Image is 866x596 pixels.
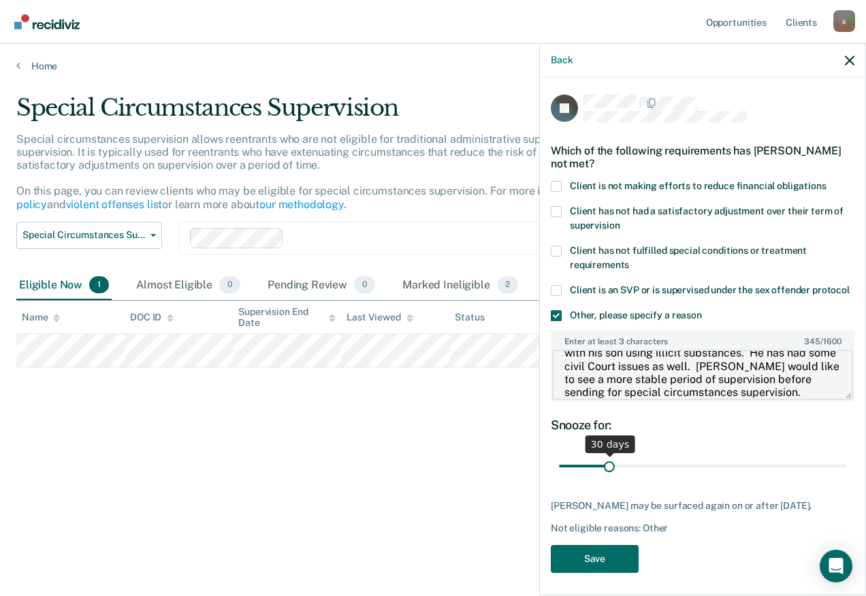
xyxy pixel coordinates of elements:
[551,500,854,512] div: [PERSON_NAME] may be surfaced again on or after [DATE].
[219,276,240,294] span: 0
[551,133,854,181] div: Which of the following requirements has [PERSON_NAME] not met?
[804,337,841,346] span: / 1600
[833,10,855,32] button: Profile dropdown button
[16,271,112,301] div: Eligible Now
[238,306,336,329] div: Supervision End Date
[570,310,702,320] span: Other, please specify a reason
[570,205,844,231] span: Client has not had a satisfactory adjustment over their term of supervision
[586,435,635,453] div: 30 days
[400,271,521,301] div: Marked Ineligible
[820,550,852,582] div: Open Intercom Messenger
[570,180,827,191] span: Client is not making efforts to reduce financial obligations
[497,276,518,294] span: 2
[552,350,853,400] textarea: The subject has been going through some destabilizing issues lately. He was injured at work, and ...
[354,276,375,294] span: 0
[265,271,378,301] div: Pending Review
[22,229,145,241] span: Special Circumstances Supervision
[130,312,174,323] div: DOC ID
[14,14,80,29] img: Recidiviz
[16,184,778,210] a: supervision levels policy
[552,331,853,346] label: Enter at least 3 characters
[570,245,807,270] span: Client has not fulfilled special conditions or treatment requirements
[133,271,243,301] div: Almost Eligible
[551,54,573,66] button: Back
[551,523,854,534] div: Not eligible reasons: Other
[16,60,850,72] a: Home
[66,198,163,211] a: violent offenses list
[833,10,855,32] div: s
[551,418,854,433] div: Snooze for:
[16,133,778,211] p: Special circumstances supervision allows reentrants who are not eligible for traditional administ...
[455,312,484,323] div: Status
[22,312,60,323] div: Name
[347,312,413,323] div: Last Viewed
[16,94,796,133] div: Special Circumstances Supervision
[259,198,344,211] a: our methodology
[89,276,109,294] span: 1
[804,337,820,346] span: 345
[551,545,639,573] button: Save
[570,284,850,295] span: Client is an SVP or is supervised under the sex offender protocol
